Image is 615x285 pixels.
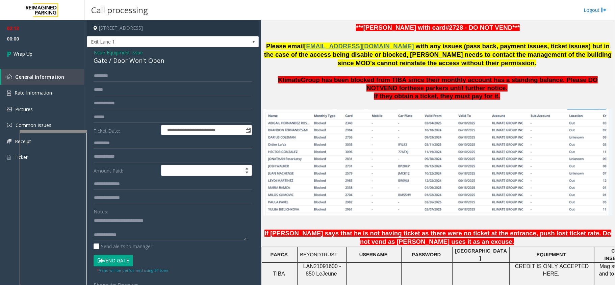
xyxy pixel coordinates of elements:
span: Group has been blocked from TIBA since their monthly account has a standing balance. Please DO NOT [301,76,598,92]
img: 'icon' [7,90,11,96]
button: Vend Gate [94,255,133,266]
span: BEYONDTRUST [300,252,337,257]
img: 'icon' [7,123,12,128]
span: Exit Lane 1 [87,36,224,47]
span: Issue [94,49,105,56]
span: General Information [15,74,64,80]
img: 'icon' [7,139,11,144]
span: LAN21091600 - 850 Le [303,263,341,277]
img: 'icon' [7,74,12,79]
span: Decrease value [242,171,252,176]
span: Increase value [242,165,252,171]
h4: [STREET_ADDRESS] [87,20,259,36]
span: [GEOGRAPHIC_DATA] [455,248,507,261]
a: Logout [584,6,607,14]
img: logout [601,6,607,14]
span: Receipt [15,138,31,145]
span: Rate Information [15,89,52,96]
span: TIBA [273,271,285,277]
span: Equipment Issue [107,49,143,56]
label: Amount Paid: [92,165,159,176]
span: CREDIT IS ONLY ACCEPTED HERE. [515,263,589,277]
span: EQUIPMENT [537,252,566,257]
span: USERNAME [359,252,388,257]
span: - [105,49,143,56]
span: these parkers until further notice. [407,84,508,92]
font: ***[PERSON_NAME] with card#2728 - DO NOT VEND*** [356,24,520,31]
span: VEND for [380,84,408,92]
img: 'icon' [7,107,12,111]
small: Vend will be performed using 9# tone [97,268,169,273]
h3: Call processing [88,2,151,18]
span: Jeune [322,271,337,277]
img: c2ca93138f6b484f8c859405df5a3603.jpg [263,109,612,216]
span: with any issues (pass back, payment issues, ticket issues) but in the case of the access being di... [264,43,612,67]
span: PASSWORD [412,252,441,257]
label: Send alerts to manager [94,243,152,250]
span: If [PERSON_NAME] says that he is not having ticket as there were no ticket at the entrance, push ... [264,230,611,245]
span: Klimate [278,76,301,83]
img: 'icon' [7,154,11,160]
span: Pictures [15,106,33,112]
a: General Information [1,69,84,85]
div: Gate / Door Won't Open [94,56,252,65]
span: If they obtain a ticket, they must pay for it. [374,93,500,100]
span: PARCS [271,252,288,257]
span: Toggle popup [244,125,252,135]
span: [EMAIL_ADDRESS][DOMAIN_NAME] [304,43,414,50]
label: Ticket Date: [92,125,159,135]
label: Notes: [94,206,108,215]
span: Please email [266,43,304,50]
span: Ticket [15,154,28,160]
span: Common Issues [16,122,51,128]
span: Wrap Up [14,50,32,57]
